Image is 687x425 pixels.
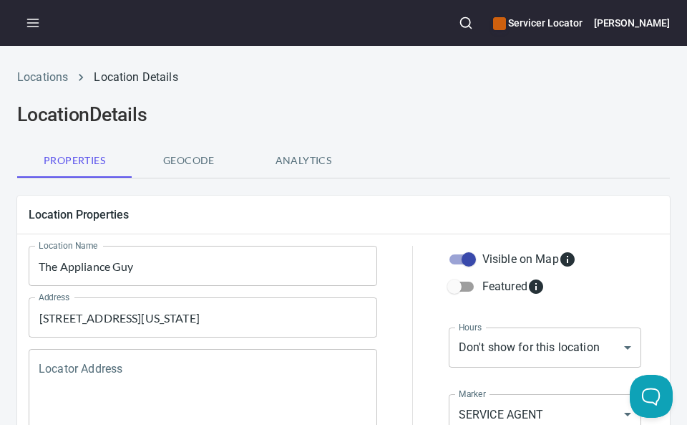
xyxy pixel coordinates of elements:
div: Featured [482,278,545,295]
span: Properties [26,152,123,170]
button: Search [450,7,482,39]
button: color-CE600E [493,17,506,30]
h6: Servicer Locator [493,15,582,31]
span: Analytics [255,152,352,170]
span: Geocode [140,152,238,170]
h2: Location Details [17,103,670,126]
iframe: Help Scout Beacon - Open [630,375,673,418]
div: Visible on Map [482,251,576,268]
h6: [PERSON_NAME] [594,15,670,31]
h5: Location Properties [29,207,658,222]
nav: breadcrumb [17,69,670,86]
button: [PERSON_NAME] [594,7,670,39]
a: Locations [17,70,68,84]
a: Location Details [94,70,177,84]
div: Don't show for this location [449,328,641,368]
svg: Whether the location is visible on the map. [559,251,576,268]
